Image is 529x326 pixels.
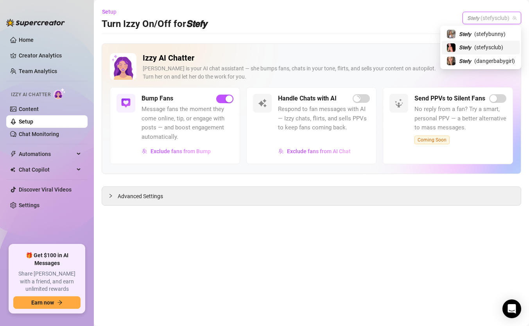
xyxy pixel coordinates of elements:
[287,148,351,154] span: Exclude fans from AI Chat
[13,296,81,309] button: Earn nowarrow-right
[19,106,39,112] a: Content
[414,94,485,103] h5: Send PPVs to Silent Fans
[278,94,337,103] h5: Handle Chats with AI
[19,37,34,43] a: Home
[13,270,81,293] span: Share [PERSON_NAME] with a friend, and earn unlimited rewards
[414,136,450,144] span: Coming Soon
[19,68,57,74] a: Team Analytics
[102,5,123,18] button: Setup
[447,43,455,52] img: 𝙎𝙩𝙚𝙛𝙮 (@stefysclub)
[474,30,506,38] span: ( stefybunny )
[102,18,207,30] h3: Turn Izzy On/Off for 𝙎𝙩𝙚𝙛𝙮
[10,167,15,172] img: Chat Copilot
[278,149,284,154] img: svg%3e
[467,12,516,24] span: 𝙎𝙩𝙚𝙛𝙮 (stefysclub)
[142,145,211,158] button: Exclude fans from Bump
[278,145,351,158] button: Exclude fans from AI Chat
[143,64,489,81] div: [PERSON_NAME] is your AI chat assistant — she bumps fans, chats in your tone, flirts, and sells y...
[19,131,59,137] a: Chat Monitoring
[512,16,517,20] span: team
[31,299,54,306] span: Earn now
[474,57,515,65] span: ( dangerbabygirl )
[118,192,163,201] span: Advanced Settings
[353,95,360,102] span: loading
[142,94,173,103] h5: Bump Fans
[394,99,403,108] img: svg%3e
[459,57,471,65] span: 𝙎𝙩𝙚𝙛𝙮
[474,43,503,52] span: ( stefysclub )
[447,30,455,38] img: 𝙎𝙩𝙚𝙛𝙮 (@stefybunny)
[19,163,74,176] span: Chat Copilot
[414,105,506,133] span: No reply from a fan? Try a smart, personal PPV — a better alternative to mass messages.
[10,151,16,157] span: thunderbolt
[108,192,118,200] div: collapsed
[142,105,233,142] span: Message fans the moment they come online, tip, or engage with posts — and boost engagement automa...
[447,57,455,65] img: 𝙎𝙩𝙚𝙛𝙮 (@dangerbabygirl)
[110,53,136,80] img: Izzy AI Chatter
[151,148,211,154] span: Exclude fans from Bump
[13,252,81,267] span: 🎁 Get $100 in AI Messages
[54,88,66,99] img: AI Chatter
[19,118,33,125] a: Setup
[19,49,81,62] a: Creator Analytics
[121,99,131,108] img: svg%3e
[19,148,74,160] span: Automations
[19,202,39,208] a: Settings
[19,186,72,193] a: Discover Viral Videos
[57,300,63,305] span: arrow-right
[102,9,117,15] span: Setup
[143,53,489,63] h2: Izzy AI Chatter
[258,99,267,108] img: svg%3e
[278,105,370,133] span: Respond to fan messages with AI — Izzy chats, flirts, and sells PPVs to keep fans coming back.
[502,299,521,318] div: Open Intercom Messenger
[108,193,113,198] span: collapsed
[459,43,471,52] span: 𝙎𝙩𝙚𝙛𝙮
[11,91,50,99] span: Izzy AI Chatter
[6,19,65,27] img: logo-BBDzfeDw.svg
[142,149,147,154] img: svg%3e
[459,30,471,38] span: 𝙎𝙩𝙚𝙛𝙮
